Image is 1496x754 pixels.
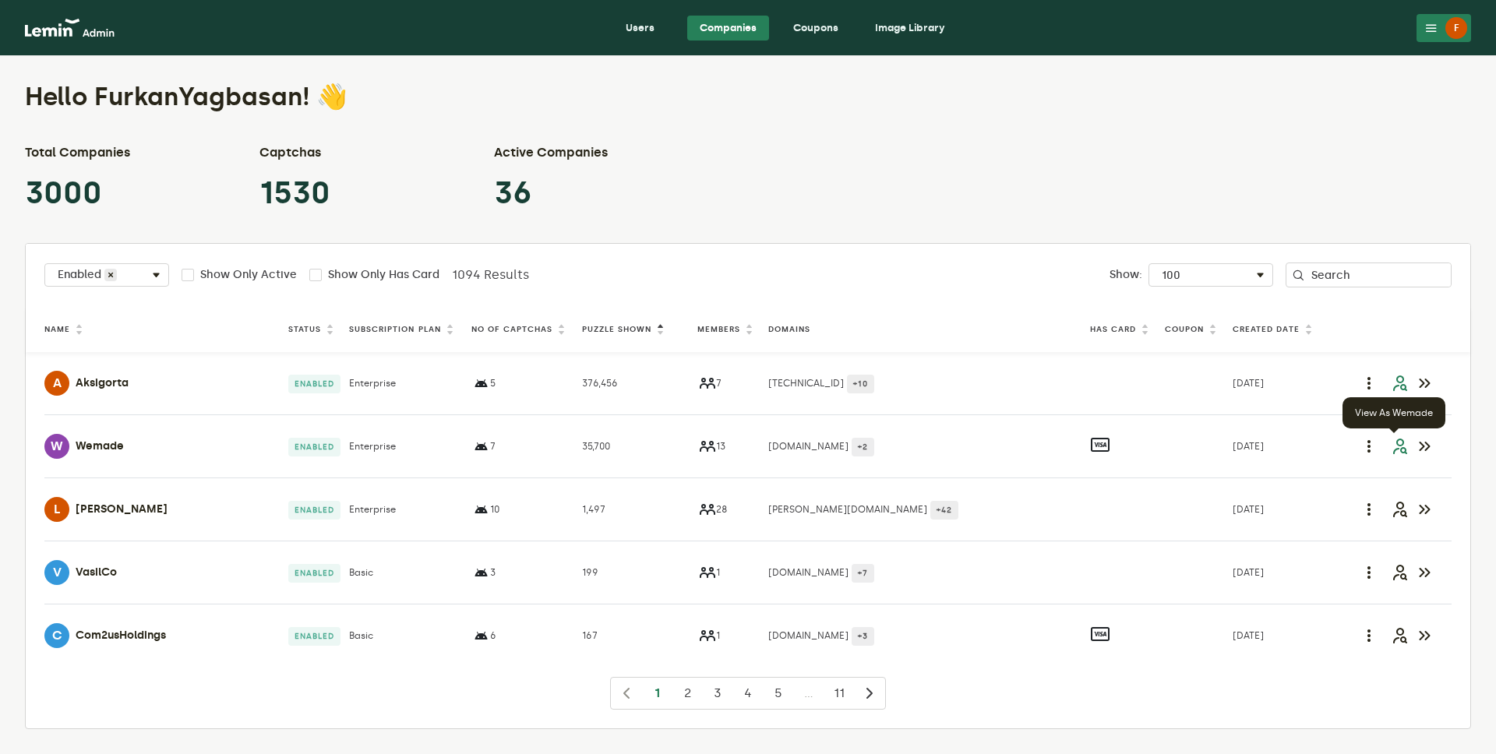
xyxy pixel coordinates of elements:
span: 35,700 [582,440,610,453]
span: [TECHNICAL_ID] [768,378,844,389]
span: +3 [852,627,874,646]
a: 11 [830,684,849,703]
h3: Captchas [259,143,394,162]
span: 1,497 [582,503,605,516]
a: Users [600,16,681,41]
span: 7 [490,440,496,453]
th: Coupon: activate to sort column ascending [1162,319,1230,340]
a: L[PERSON_NAME] [44,497,168,522]
a: Coupons [775,16,856,41]
label: No Of Captchas [471,323,552,336]
span: [DOMAIN_NAME] [768,441,849,452]
h3: Total Companies [25,143,160,162]
span: +42 [930,501,958,520]
span: 1094 Results [452,266,529,284]
th: Status: activate to sort column ascending [285,319,347,340]
span: [DATE] [1233,629,1264,642]
div: A [44,371,69,396]
span: 1 [716,566,720,579]
a: Companies [687,16,769,41]
div: L [44,497,69,522]
th: Members: activate to sort column ascending [694,319,765,340]
a: 3 [708,684,727,703]
span: Enabled [58,269,104,281]
label: Name [44,323,70,336]
div: W [44,434,69,459]
span: Enterprise [349,377,396,389]
a: VVasilCo [44,560,117,585]
span: +2 [852,438,874,456]
span: [DOMAIN_NAME] [768,567,849,578]
span: 28 [716,503,728,516]
label: Created Date [1233,323,1299,336]
label: Show Only Active [200,269,297,281]
span: [DATE] [1233,566,1264,579]
span: [DATE] [1233,440,1264,453]
label: Members [697,323,740,336]
span: 199 [582,566,598,579]
span: Show: [1110,269,1142,281]
a: 1 [647,684,666,703]
a: WWemade [44,434,124,459]
label: Subscription Plan [349,323,440,336]
th: Subscription Plan: activate to sort column ascending [346,319,468,340]
span: 1 [716,629,720,642]
a: CCom2usHoldings [44,623,166,648]
span: 6 [490,629,496,642]
span: 3 [490,566,496,579]
a: 5 [769,684,788,703]
span: [DATE] [1233,377,1264,389]
span: +10 [847,375,874,393]
span: [PERSON_NAME][DOMAIN_NAME] [768,504,927,515]
label: Coupon [1165,323,1204,336]
span: Enabled [288,627,340,646]
span: 167 [582,629,598,642]
span: 7 [716,377,722,389]
label: Status [288,323,321,336]
span: Enterprise [349,503,396,516]
h4: Com2usHoldings [76,629,166,642]
a: Image Library [863,16,958,41]
a: AAksigorta [44,371,129,396]
button: F [1417,14,1471,42]
span: Basic [349,629,373,642]
div: F [1445,17,1467,39]
span: Enabled [288,501,340,520]
span: 13 [716,440,725,453]
label: Domains [768,323,1084,336]
input: Search [1286,262,1452,287]
th: Name: activate to sort column ascending [44,319,285,340]
span: 10 [490,503,499,516]
th: Domains [765,319,1087,340]
p: 1530 [259,174,394,212]
a: 2 [678,684,697,703]
h4: Wemade [76,440,124,453]
p: 3000 [25,174,160,212]
th: Puzzle Shown: activate to sort column ascending [579,319,694,340]
label: Show Only Has Card [328,269,439,281]
span: 5 [490,377,496,389]
h4: Aksigorta [76,377,129,389]
img: logo [25,19,115,37]
span: +7 [852,564,874,583]
h3: Active Companies [494,143,629,162]
h4: [PERSON_NAME] [76,503,168,516]
div: View As Wemade [1343,397,1445,428]
h4: VasilCo [76,566,117,579]
label: Puzzle Shown [582,323,651,336]
div: V [44,560,69,585]
a: 4 [739,684,757,703]
h1: Hello FurkanYagbasan! 👋 [25,81,348,112]
span: Enabled [288,438,340,456]
label: Has Card [1090,323,1136,336]
p: 36 [494,174,629,212]
div: C [44,623,69,648]
th: Created Date: activate to sort column ascending [1230,319,1325,340]
span: 376,456 [582,377,618,389]
span: [DATE] [1233,503,1264,516]
span: 100 [1162,269,1180,282]
span: Enabled [288,564,340,583]
span: [DOMAIN_NAME] [768,630,849,641]
th: Has Card: activate to sort column ascending [1087,319,1162,340]
span: Basic [349,566,373,579]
